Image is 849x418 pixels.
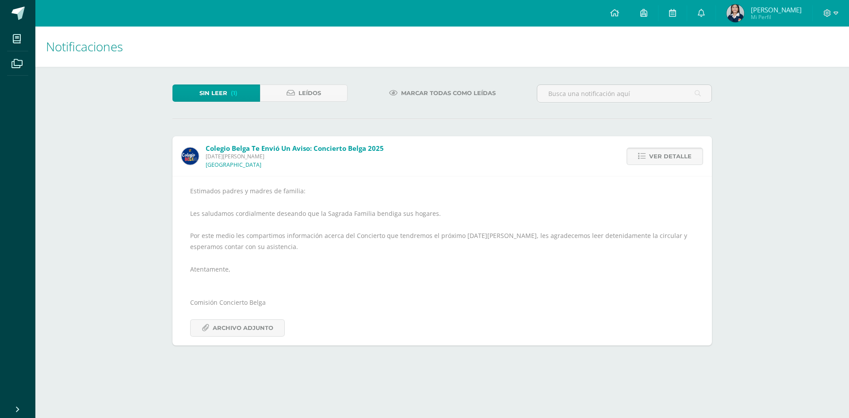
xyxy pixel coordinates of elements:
[172,84,260,102] a: Sin leer(1)
[378,84,507,102] a: Marcar todas como leídas
[206,144,384,153] span: Colegio Belga te envió un aviso: Concierto Belga 2025
[537,85,711,102] input: Busca una notificación aquí
[190,185,694,336] div: Estimados padres y madres de familia: Les saludamos cordialmente deseando que la Sagrada Familia ...
[751,5,802,14] span: [PERSON_NAME]
[751,13,802,21] span: Mi Perfil
[649,148,692,165] span: Ver detalle
[401,85,496,101] span: Marcar todas como leídas
[213,320,273,336] span: Archivo Adjunto
[199,85,227,101] span: Sin leer
[298,85,321,101] span: Leídos
[46,38,123,55] span: Notificaciones
[190,319,285,337] a: Archivo Adjunto
[260,84,348,102] a: Leídos
[206,161,261,169] p: [GEOGRAPHIC_DATA]
[206,153,384,160] span: [DATE][PERSON_NAME]
[181,147,199,165] img: 919ad801bb7643f6f997765cf4083301.png
[231,85,237,101] span: (1)
[727,4,744,22] img: a4bea1155f187137d58a9b910a9fc6e2.png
